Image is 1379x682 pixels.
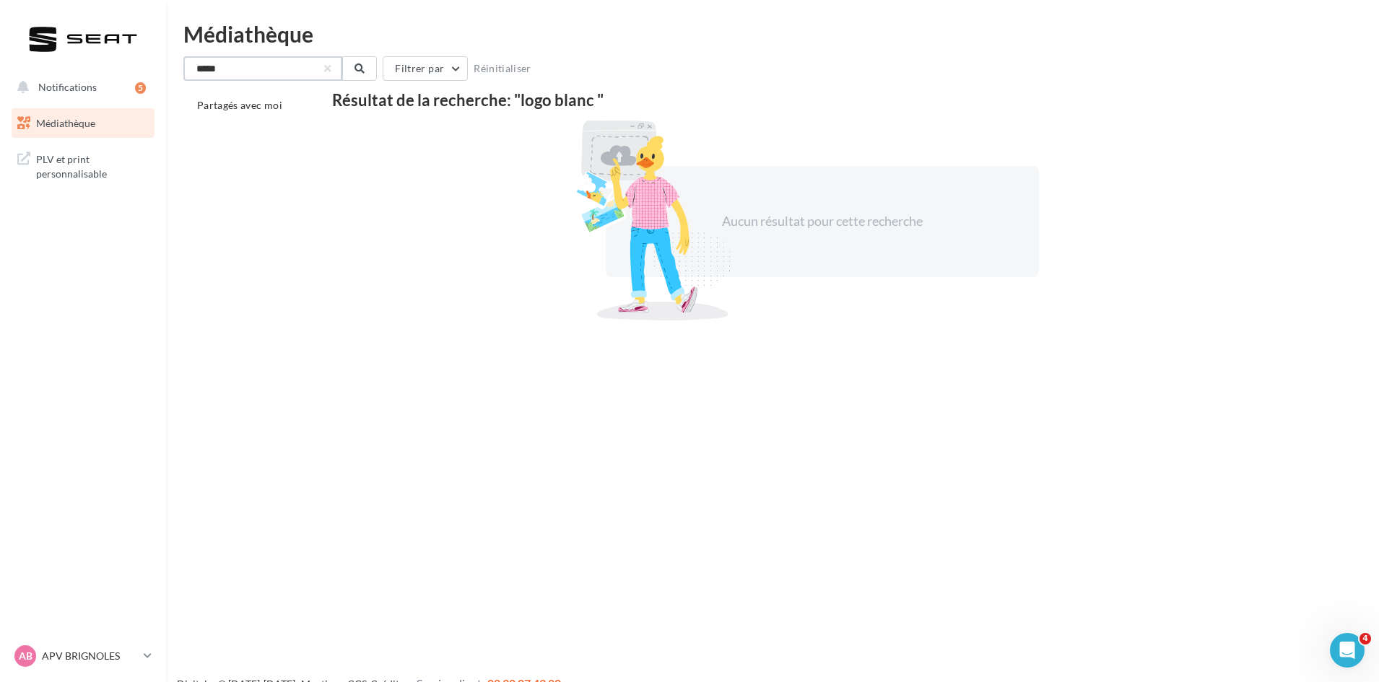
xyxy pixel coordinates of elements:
[135,82,146,94] div: 5
[722,213,923,229] span: Aucun résultat pour cette recherche
[383,56,468,81] button: Filtrer par
[1360,633,1371,644] span: 4
[1330,633,1365,668] iframe: Intercom live chat
[12,642,155,670] a: AB APV BRIGNOLES
[42,649,138,663] p: APV BRIGNOLES
[9,144,157,186] a: PLV et print personnalisable
[36,149,149,180] span: PLV et print personnalisable
[19,649,32,663] span: AB
[468,60,537,77] button: Réinitialiser
[197,99,282,111] span: Partagés avec moi
[38,81,97,93] span: Notifications
[9,108,157,139] a: Médiathèque
[332,92,1312,108] div: Résultat de la recherche: "logo blanc "
[183,23,1362,45] div: Médiathèque
[36,117,95,129] span: Médiathèque
[9,72,152,102] button: Notifications 5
